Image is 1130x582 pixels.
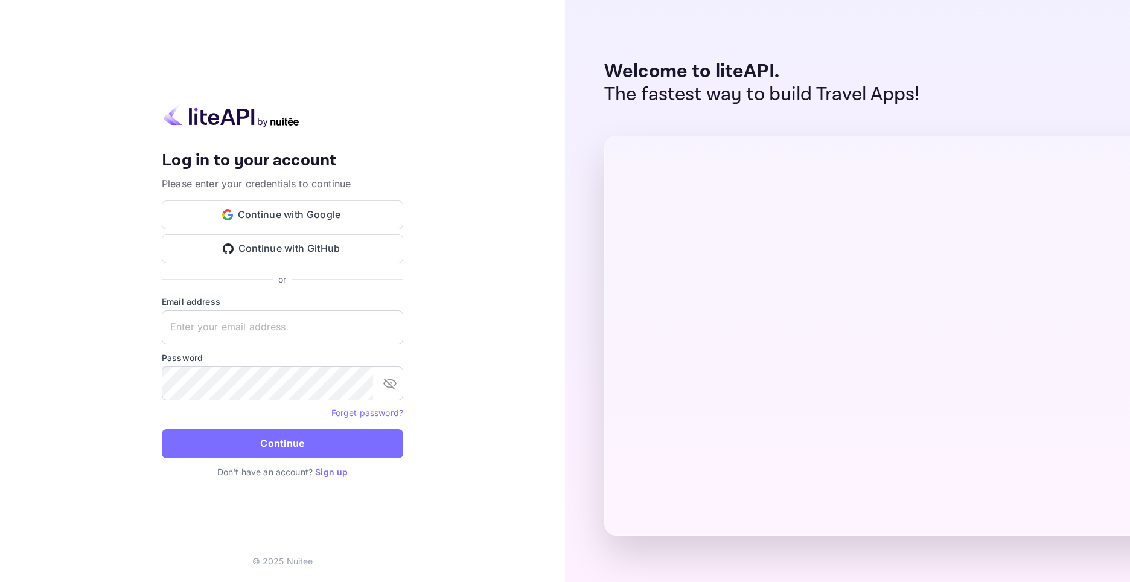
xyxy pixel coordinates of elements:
label: Password [162,351,403,364]
p: Don't have an account? [162,465,403,478]
a: Forget password? [331,406,403,418]
img: liteapi [162,104,301,127]
h4: Log in to your account [162,150,403,171]
a: Sign up [315,467,348,477]
label: Email address [162,295,403,308]
button: toggle password visibility [378,371,402,395]
button: Continue with GitHub [162,234,403,263]
p: © 2025 Nuitee [252,555,313,568]
p: or [278,273,286,286]
button: Continue [162,429,403,458]
p: The fastest way to build Travel Apps! [604,83,920,106]
button: Continue with Google [162,200,403,229]
p: Please enter your credentials to continue [162,176,403,191]
a: Forget password? [331,408,403,418]
input: Enter your email address [162,310,403,344]
p: Welcome to liteAPI. [604,60,920,83]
